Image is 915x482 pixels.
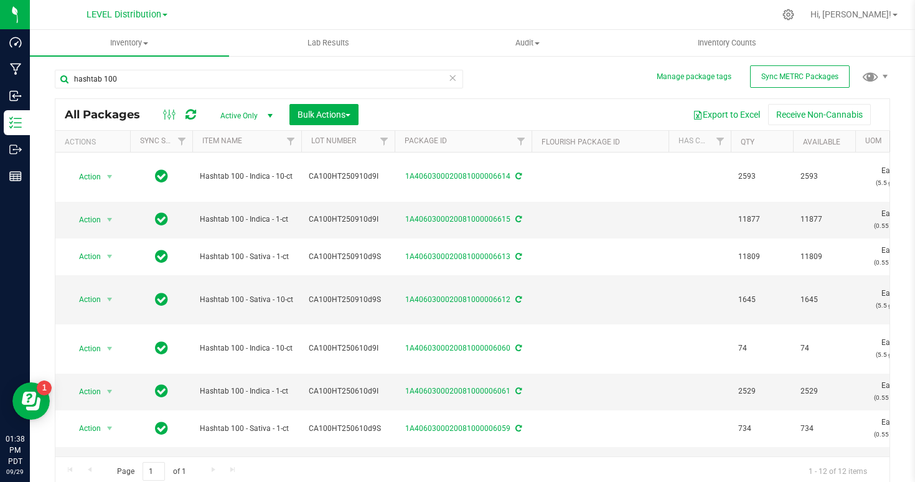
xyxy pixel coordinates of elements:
[172,131,192,152] a: Filter
[30,37,229,49] span: Inventory
[68,211,101,229] span: Action
[309,385,387,397] span: CA100HT250610d9I
[9,90,22,102] inline-svg: Inbound
[738,294,786,306] span: 1645
[68,420,101,437] span: Action
[30,30,229,56] a: Inventory
[9,170,22,182] inline-svg: Reports
[309,171,387,182] span: CA100HT250910d9I
[68,383,101,400] span: Action
[55,70,463,88] input: Search Package ID, Item Name, SKU, Lot or Part Number...
[374,131,395,152] a: Filter
[309,251,387,263] span: CA100HT250910d9S
[514,424,522,433] span: Sync from Compliance System
[405,424,510,433] a: 1A4060300020081000006059
[102,420,118,437] span: select
[800,251,848,263] span: 11809
[202,136,242,145] a: Item Name
[37,380,52,395] iframe: Resource center unread badge
[781,9,796,21] div: Manage settings
[9,143,22,156] inline-svg: Outbound
[281,131,301,152] a: Filter
[738,385,786,397] span: 2529
[428,30,627,56] a: Audit
[155,339,168,357] span: In Sync
[65,138,125,146] div: Actions
[738,214,786,225] span: 11877
[738,171,786,182] span: 2593
[738,343,786,354] span: 74
[800,423,848,435] span: 734
[514,387,522,395] span: Sync from Compliance System
[68,291,101,308] span: Action
[6,467,24,476] p: 09/29
[810,9,891,19] span: Hi, [PERSON_NAME]!
[511,131,532,152] a: Filter
[155,168,168,185] span: In Sync
[298,110,350,120] span: Bulk Actions
[200,171,294,182] span: Hashtab 100 - Indica - 10-ct
[800,214,848,225] span: 11877
[309,214,387,225] span: CA100HT250910d9I
[155,291,168,308] span: In Sync
[309,343,387,354] span: CA100HT250610d9I
[405,136,447,145] a: Package ID
[6,433,24,467] p: 01:38 PM PDT
[9,63,22,75] inline-svg: Manufacturing
[9,36,22,49] inline-svg: Dashboard
[405,172,510,181] a: 1A4060300020081000006614
[768,104,871,125] button: Receive Non-Cannabis
[514,295,522,304] span: Sync from Compliance System
[102,168,118,186] span: select
[542,138,620,146] a: Flourish Package ID
[200,343,294,354] span: Hashtab 100 - Indica - 10-ct
[800,343,848,354] span: 74
[102,383,118,400] span: select
[65,108,152,121] span: All Packages
[799,462,877,481] span: 1 - 12 of 12 items
[102,340,118,357] span: select
[102,248,118,265] span: select
[12,382,50,420] iframe: Resource center
[102,211,118,229] span: select
[143,462,165,481] input: 1
[803,138,840,146] a: Available
[87,9,161,20] span: LEVEL Distribution
[155,420,168,437] span: In Sync
[710,131,731,152] a: Filter
[405,252,510,261] a: 1A4060300020081000006613
[514,215,522,224] span: Sync from Compliance System
[155,382,168,400] span: In Sync
[405,344,510,352] a: 1A4060300020081000006060
[309,294,387,306] span: CA100HT250910d9S
[68,248,101,265] span: Action
[800,294,848,306] span: 1645
[685,104,768,125] button: Export to Excel
[738,251,786,263] span: 11809
[627,30,827,56] a: Inventory Counts
[405,387,510,395] a: 1A4060300020081000006061
[750,65,850,88] button: Sync METRC Packages
[200,423,294,435] span: Hashtab 100 - Sativa - 1-ct
[291,37,366,49] span: Lab Results
[9,116,22,129] inline-svg: Inventory
[309,423,387,435] span: CA100HT250610d9S
[106,462,196,481] span: Page of 1
[800,171,848,182] span: 2593
[289,104,359,125] button: Bulk Actions
[405,295,510,304] a: 1A4060300020081000006612
[200,294,294,306] span: Hashtab 100 - Sativa - 10-ct
[405,215,510,224] a: 1A4060300020081000006615
[738,423,786,435] span: 734
[140,136,188,145] a: Sync Status
[681,37,773,49] span: Inventory Counts
[200,214,294,225] span: Hashtab 100 - Indica - 1-ct
[448,70,457,86] span: Clear
[229,30,428,56] a: Lab Results
[657,72,731,82] button: Manage package tags
[669,131,731,153] th: Has COA
[68,340,101,357] span: Action
[761,72,838,81] span: Sync METRC Packages
[514,172,522,181] span: Sync from Compliance System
